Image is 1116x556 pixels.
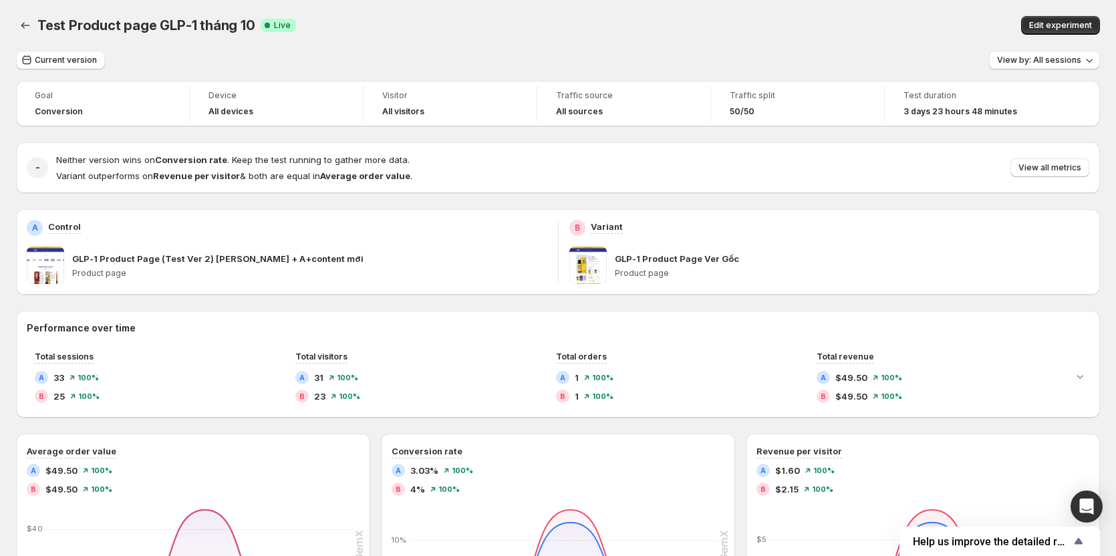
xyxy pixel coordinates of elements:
span: Total sessions [35,352,94,362]
h2: A [31,466,36,474]
span: Test Product page GLP-1 tháng 10 [37,17,255,33]
h2: Performance over time [27,321,1089,335]
button: Show survey - Help us improve the detailed report for A/B campaigns [913,533,1087,549]
span: $49.50 [45,464,78,477]
h2: A [821,374,826,382]
h2: B [821,392,826,400]
span: $2.15 [775,482,799,496]
h4: All devices [208,106,253,117]
span: 100% [881,374,902,382]
strong: Average order value [320,170,410,181]
a: Traffic sourceAll sources [556,89,692,118]
h2: - [35,161,40,174]
h2: A [396,466,401,474]
span: View all metrics [1018,162,1081,173]
text: $40 [27,524,43,533]
h3: Conversion rate [392,444,462,458]
text: $5 [756,535,766,544]
p: Control [48,220,81,233]
h2: B [396,485,401,493]
h2: A [39,374,44,382]
a: Test duration3 days 23 hours 48 minutes [903,89,1040,118]
span: $49.50 [45,482,78,496]
span: Visitor [382,90,518,101]
p: Variant [591,220,623,233]
span: 100% [337,374,358,382]
span: Traffic source [556,90,692,101]
span: 3.03% [410,464,438,477]
button: Back [16,16,35,35]
span: Live [274,20,291,31]
span: $1.60 [775,464,800,477]
text: 10% [392,535,406,545]
span: 50/50 [730,106,754,117]
div: Open Intercom Messenger [1071,491,1103,523]
h2: B [560,392,565,400]
span: 100% [592,392,613,400]
span: 100% [592,374,613,382]
button: Edit experiment [1021,16,1100,35]
img: GLP-1 Product Page (Test Ver 2) Ảnh + A+content mới [27,247,64,284]
h2: B [575,223,580,233]
span: 100% [78,374,99,382]
h2: A [32,223,38,233]
h2: B [31,485,36,493]
h2: A [299,374,305,382]
h3: Average order value [27,444,116,458]
span: $49.50 [835,371,867,384]
h4: All sources [556,106,603,117]
h2: B [299,392,305,400]
h3: Revenue per visitor [756,444,842,458]
span: 100% [452,466,473,474]
button: View by: All sessions [989,51,1100,69]
a: GoalConversion [35,89,170,118]
span: 100% [91,485,112,493]
span: Test duration [903,90,1040,101]
span: 100% [813,466,835,474]
span: Current version [35,55,97,65]
span: 33 [53,371,64,384]
p: Product page [72,268,547,279]
span: Neither version wins on . Keep the test running to gather more data. [56,154,410,165]
span: 1 [575,371,579,384]
p: GLP-1 Product Page (Test Ver 2) [PERSON_NAME] + A+content mới [72,252,364,265]
span: 100% [78,392,100,400]
a: VisitorAll visitors [382,89,518,118]
button: Expand chart [1071,367,1089,386]
h2: B [760,485,766,493]
button: Current version [16,51,105,69]
span: 4% [410,482,425,496]
span: 25 [53,390,65,403]
span: 100% [812,485,833,493]
span: Device [208,90,344,101]
p: Product page [615,268,1090,279]
span: Total orders [556,352,607,362]
span: 31 [314,371,323,384]
span: 100% [881,392,902,400]
h2: A [760,466,766,474]
span: 23 [314,390,325,403]
a: DeviceAll devices [208,89,344,118]
p: GLP-1 Product Page Ver Gốc [615,252,739,265]
span: Goal [35,90,170,101]
span: 100% [438,485,460,493]
strong: Revenue per visitor [153,170,240,181]
span: 3 days 23 hours 48 minutes [903,106,1017,117]
span: Help us improve the detailed report for A/B campaigns [913,535,1071,548]
a: Traffic split50/50 [730,89,865,118]
span: Variant outperforms on & both are equal in . [56,170,412,181]
img: GLP-1 Product Page Ver Gốc [569,247,607,284]
span: 100% [339,392,360,400]
span: $49.50 [835,390,867,403]
span: Total revenue [817,352,874,362]
span: 1 [575,390,579,403]
span: Edit experiment [1029,20,1092,31]
span: Total visitors [295,352,347,362]
span: 100% [91,466,112,474]
h4: All visitors [382,106,424,117]
strong: Conversion rate [155,154,227,165]
span: Traffic split [730,90,865,101]
span: View by: All sessions [997,55,1081,65]
h2: A [560,374,565,382]
h2: B [39,392,44,400]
